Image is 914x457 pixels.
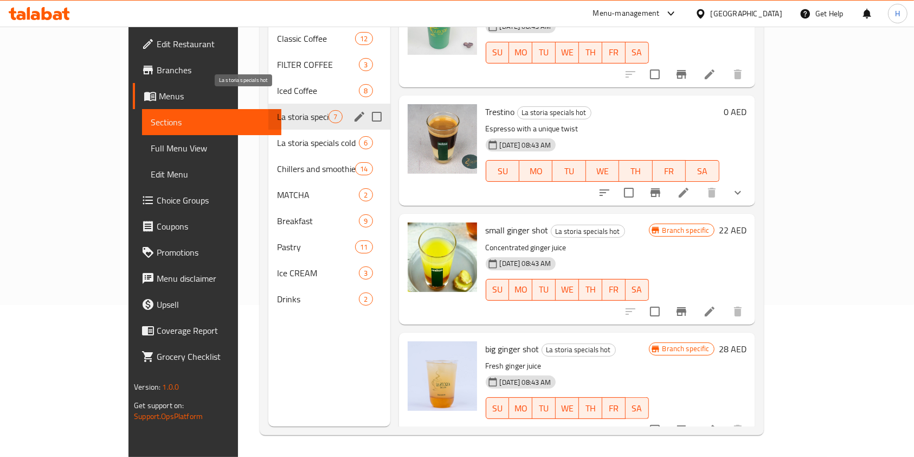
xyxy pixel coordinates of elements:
[359,60,372,70] span: 3
[552,160,585,182] button: TU
[268,78,390,104] div: Iced Coffee8
[668,299,694,325] button: Branch-specific-item
[725,61,751,87] button: delete
[630,45,645,60] span: SA
[895,8,900,20] span: H
[617,181,640,204] span: Select to update
[359,294,372,304] span: 2
[686,160,719,182] button: SA
[556,397,579,419] button: WE
[133,291,281,318] a: Upsell
[486,341,539,357] span: big ginger shot
[668,417,694,443] button: Branch-specific-item
[509,42,532,64] button: MO
[163,380,179,394] span: 1.0.0
[157,37,273,50] span: Edit Restaurant
[495,377,556,388] span: [DATE] 08:43 AM
[532,279,556,301] button: TU
[657,163,681,179] span: FR
[602,279,626,301] button: FR
[602,42,626,64] button: FR
[556,279,579,301] button: WE
[408,104,477,174] img: Trestino
[583,45,598,60] span: TH
[151,116,273,129] span: Sections
[537,282,551,297] span: TU
[643,300,666,323] span: Select to update
[513,282,528,297] span: MO
[277,32,355,45] span: Classic Coffee
[658,225,714,236] span: Branch specific
[668,61,694,87] button: Branch-specific-item
[703,68,716,81] a: Edit menu item
[517,106,591,119] div: La storia specials hot
[277,58,359,71] span: FILTER COFFEE
[142,109,281,135] a: Sections
[626,397,649,419] button: SA
[590,163,615,179] span: WE
[151,168,273,181] span: Edit Menu
[593,7,660,20] div: Menu-management
[157,246,273,259] span: Promotions
[607,401,621,416] span: FR
[542,344,615,356] span: La storia specials hot
[711,8,782,20] div: [GEOGRAPHIC_DATA]
[329,110,342,123] div: items
[509,397,532,419] button: MO
[579,279,602,301] button: TH
[359,293,372,306] div: items
[630,282,645,297] span: SA
[268,208,390,234] div: Breakfast9
[408,223,477,292] img: small ginger shot
[157,194,273,207] span: Choice Groups
[277,293,359,306] div: Drinks
[658,344,714,354] span: Branch specific
[725,180,751,206] button: show more
[690,163,715,179] span: SA
[579,397,602,419] button: TH
[491,401,505,416] span: SU
[557,163,581,179] span: TU
[159,90,273,103] span: Menus
[677,186,690,199] a: Edit menu item
[495,258,556,269] span: [DATE] 08:43 AM
[359,214,372,227] div: items
[524,163,548,179] span: MO
[359,266,372,280] div: items
[359,138,372,148] span: 6
[277,266,359,280] span: Ice CREAM
[277,84,359,97] div: Iced Coffee
[626,279,649,301] button: SA
[486,359,649,373] p: Fresh ginger juice
[277,136,359,149] span: La storia specials cold
[630,401,645,416] span: SA
[268,52,390,78] div: FILTER COFFEE3
[359,86,372,96] span: 8
[537,45,551,60] span: TU
[277,214,359,227] div: Breakfast
[703,305,716,318] a: Edit menu item
[359,84,372,97] div: items
[351,109,368,125] button: edit
[486,42,510,64] button: SU
[551,225,625,238] span: La storia specials hot
[619,160,652,182] button: TH
[731,186,744,199] svg: Show Choices
[491,282,505,297] span: SU
[408,341,477,411] img: big ginger shot
[486,160,519,182] button: SU
[724,104,746,119] h6: 0 AED
[513,45,528,60] span: MO
[268,156,390,182] div: Chillers and smoothies14
[719,341,746,357] h6: 28 AED
[277,240,355,253] div: Pastry
[359,268,372,278] span: 3
[268,21,390,316] nav: Menu sections
[133,57,281,83] a: Branches
[133,83,281,109] a: Menus
[703,423,716,436] a: Edit menu item
[134,398,184,412] span: Get support on:
[532,397,556,419] button: TU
